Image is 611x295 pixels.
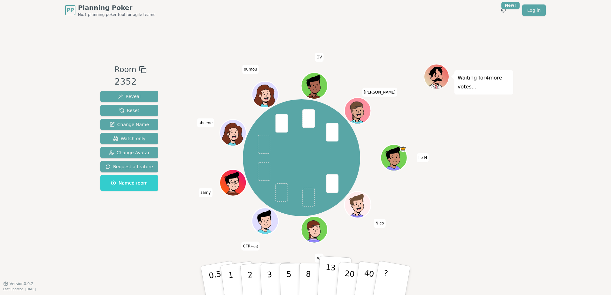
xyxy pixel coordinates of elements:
span: Click to change your name [241,242,259,251]
span: Reveal [118,93,141,100]
button: Change Avatar [100,147,158,158]
button: Click to change your avatar [252,208,277,233]
span: Change Name [110,121,149,128]
button: Change Name [100,119,158,130]
span: Click to change your name [315,53,323,62]
span: Reset [119,107,139,114]
span: Click to change your name [417,153,429,162]
span: Click to change your name [315,254,323,263]
span: Version 0.9.2 [10,281,34,286]
span: Request a feature [105,163,153,170]
button: Watch only [100,133,158,144]
span: No.1 planning poker tool for agile teams [78,12,155,17]
a: PPPlanning PokerNo.1 planning poker tool for agile teams [65,3,155,17]
span: Click to change your name [374,219,385,228]
span: Click to change your name [197,118,214,127]
div: New! [501,2,520,9]
div: 2352 [114,75,146,88]
span: Click to change your name [199,188,212,197]
span: Click to change your name [242,65,259,74]
button: Named room [100,175,158,191]
a: Log in [522,4,546,16]
p: Waiting for 4 more votes... [458,73,510,91]
button: Reset [100,105,158,116]
span: Click to change your name [362,88,397,97]
span: Planning Poker [78,3,155,12]
span: Last updated: [DATE] [3,287,36,291]
span: Le H is the host [399,145,406,152]
button: Version0.9.2 [3,281,34,286]
span: PP [66,6,74,14]
button: Reveal [100,91,158,102]
span: (you) [251,245,258,248]
button: New! [498,4,509,16]
span: Named room [111,180,148,186]
button: Request a feature [100,161,158,172]
span: Watch only [113,135,146,142]
span: Change Avatar [109,149,150,156]
span: Room [114,64,136,75]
